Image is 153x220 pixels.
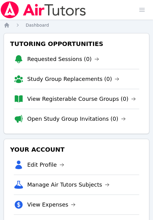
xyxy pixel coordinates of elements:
[9,38,144,49] h3: Tutoring Opportunities
[27,55,99,63] a: Requested Sessions (0)
[27,200,76,209] a: View Expenses
[27,161,64,169] a: Edit Profile
[4,22,149,28] nav: Breadcrumb
[27,180,110,189] a: Manage Air Tutors Subjects
[26,22,49,28] a: Dashboard
[9,144,144,155] h3: Your Account
[27,75,119,83] a: Study Group Replacements (0)
[27,95,136,103] a: View Registerable Course Groups (0)
[26,23,49,28] span: Dashboard
[27,115,126,123] a: Open Study Group Invitations (0)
